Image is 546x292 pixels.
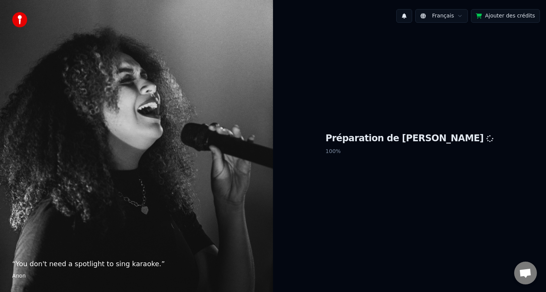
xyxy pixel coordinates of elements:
div: Ouvrir le chat [514,262,537,284]
img: youka [12,12,27,27]
p: “ You don't need a spotlight to sing karaoke. ” [12,259,261,269]
footer: Anon [12,272,261,280]
button: Ajouter des crédits [471,9,540,23]
h1: Préparation de [PERSON_NAME] [326,133,494,145]
p: 100 % [326,145,494,158]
